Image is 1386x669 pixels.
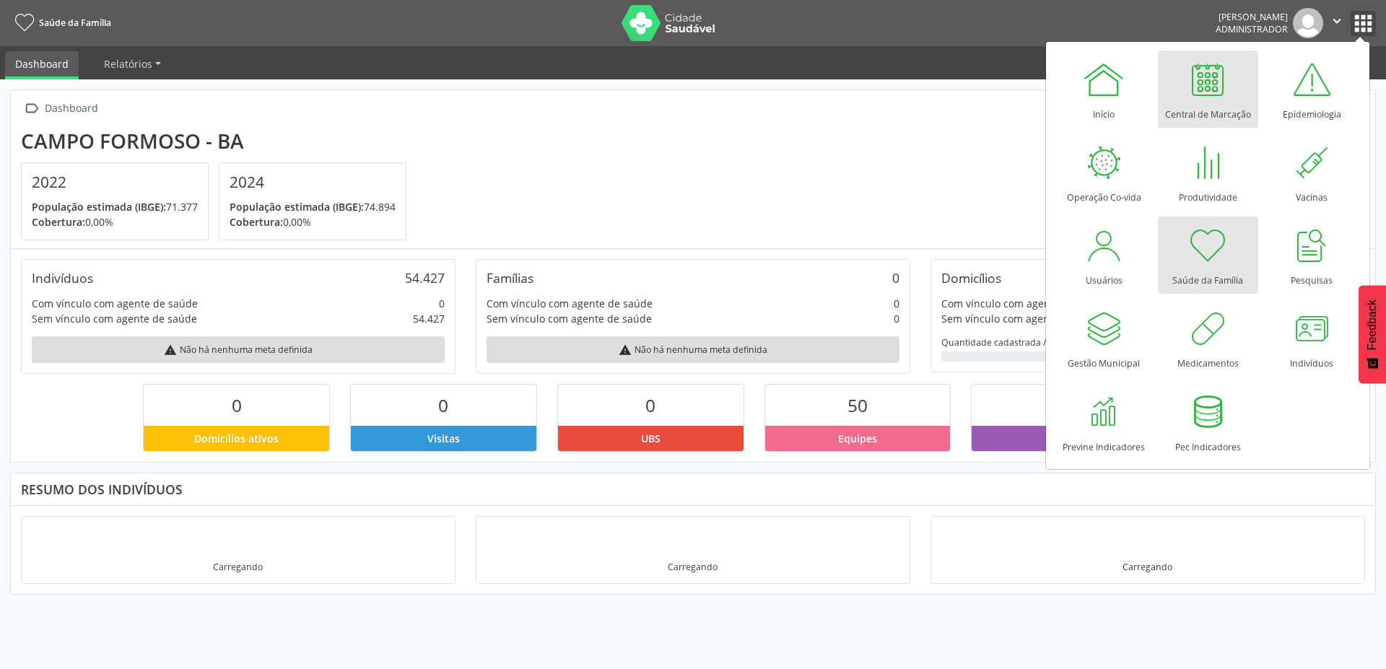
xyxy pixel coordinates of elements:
[645,393,655,417] span: 0
[32,200,166,214] span: População estimada (IBGE):
[405,270,445,286] div: 54.427
[1323,8,1351,38] button: 
[5,51,79,79] a: Dashboard
[1262,217,1362,294] a: Pesquisas
[32,214,198,229] p: 0,00%
[21,98,100,119] a:  Dashboard
[1216,11,1288,23] div: [PERSON_NAME]
[838,431,877,446] span: Equipes
[1262,134,1362,211] a: Vacinas
[230,214,396,229] p: 0,00%
[438,393,448,417] span: 0
[21,481,1365,497] div: Resumo dos indivíduos
[10,11,111,35] a: Saúde da Família
[894,311,899,326] div: 0
[1262,299,1362,377] a: Indivíduos
[213,561,263,573] div: Carregando
[1054,383,1154,460] a: Previne Indicadores
[21,98,42,119] i: 
[894,296,899,311] div: 0
[1262,51,1362,128] a: Epidemiologia
[619,344,632,357] i: warning
[1351,11,1376,36] button: apps
[194,431,279,446] span: Domicílios ativos
[941,311,1107,326] div: Sem vínculo com agente de saúde
[39,17,111,29] span: Saúde da Família
[94,51,171,76] a: Relatórios
[941,270,1001,286] div: Domicílios
[1054,51,1154,128] a: Início
[439,296,445,311] div: 0
[668,561,718,573] div: Carregando
[1123,561,1172,573] div: Carregando
[230,215,283,229] span: Cobertura:
[1054,217,1154,294] a: Usuários
[487,311,652,326] div: Sem vínculo com agente de saúde
[892,270,899,286] div: 0
[1158,217,1258,294] a: Saúde da Família
[232,393,242,417] span: 0
[1158,51,1258,128] a: Central de Marcação
[32,311,197,326] div: Sem vínculo com agente de saúde
[42,98,100,119] div: Dashboard
[1216,23,1288,35] span: Administrador
[1366,299,1379,350] span: Feedback
[32,215,85,229] span: Cobertura:
[230,199,396,214] p: 74.894
[1158,299,1258,377] a: Medicamentos
[487,336,899,363] div: Não há nenhuma meta definida
[21,129,417,153] div: Campo Formoso - BA
[1329,13,1345,29] i: 
[641,431,661,446] span: UBS
[230,173,396,191] h4: 2024
[487,296,653,311] div: Com vínculo com agente de saúde
[941,296,1107,311] div: Com vínculo com agente de saúde
[1158,383,1258,460] a: Pec Indicadores
[1054,134,1154,211] a: Operação Co-vida
[32,336,445,363] div: Não há nenhuma meta definida
[1359,285,1386,383] button: Feedback - Mostrar pesquisa
[164,344,177,357] i: warning
[230,200,364,214] span: População estimada (IBGE):
[941,336,1354,349] div: Quantidade cadastrada / estimada
[32,199,198,214] p: 71.377
[487,270,533,286] div: Famílias
[413,311,445,326] div: 54.427
[1158,134,1258,211] a: Produtividade
[32,270,93,286] div: Indivíduos
[32,173,198,191] h4: 2022
[1054,299,1154,377] a: Gestão Municipal
[1293,8,1323,38] img: img
[847,393,868,417] span: 50
[32,296,198,311] div: Com vínculo com agente de saúde
[104,57,152,71] span: Relatórios
[427,431,460,446] span: Visitas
